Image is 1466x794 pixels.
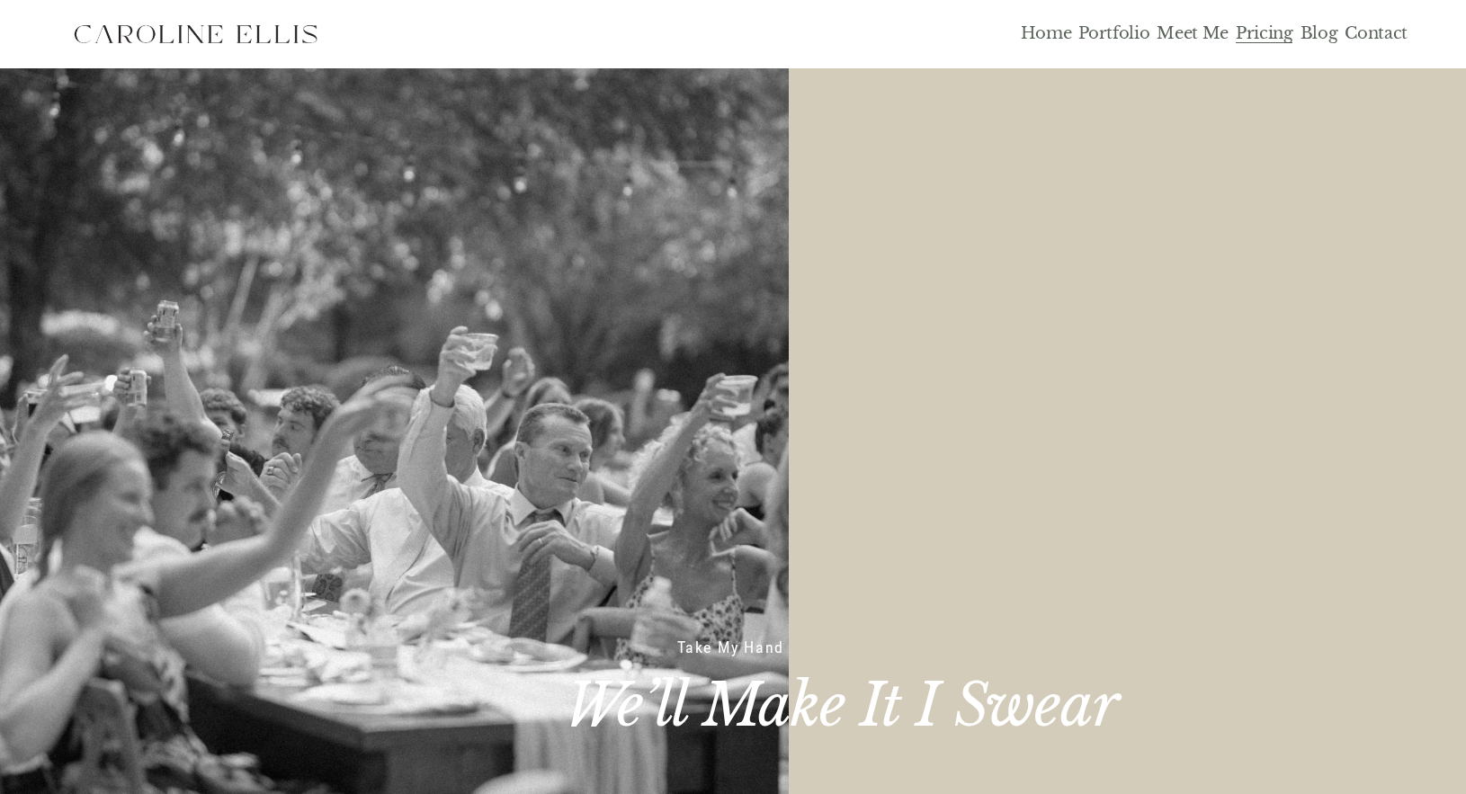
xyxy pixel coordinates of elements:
a: Meet Me [1157,23,1229,44]
span: Take My Hand [677,638,784,656]
a: Portfolio [1078,23,1149,44]
a: Pricing [1236,23,1293,44]
img: Western North Carolina Faith Based Elopement Photographer [58,12,332,57]
a: Contact [1345,23,1408,44]
a: Blog [1301,23,1338,44]
a: Home [1021,23,1072,44]
em: We’ll Make It I Swear [565,669,1119,742]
